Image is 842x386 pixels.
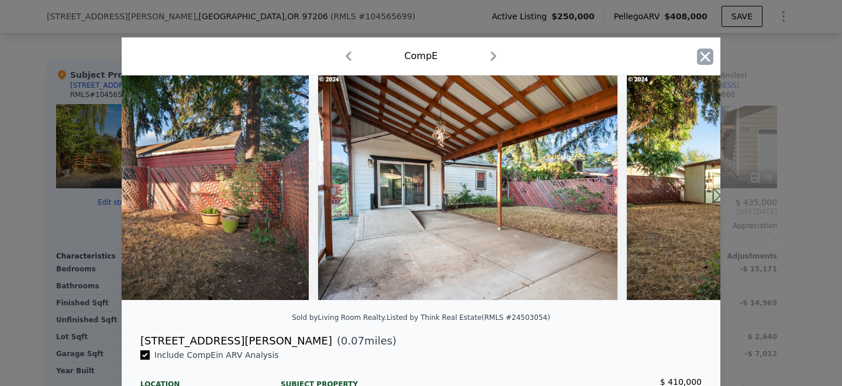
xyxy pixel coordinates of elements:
span: 0.07 [341,335,364,347]
span: ( miles) [332,333,396,349]
div: [STREET_ADDRESS][PERSON_NAME] [140,333,332,349]
div: Sold by Living Room Realty . [292,313,387,322]
img: Property Img [9,75,309,300]
div: Listed by Think Real Estate (RMLS #24503054) [387,313,550,322]
span: Include Comp E in ARV Analysis [150,350,284,360]
img: Property Img [318,75,617,300]
div: Comp E [405,49,438,63]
